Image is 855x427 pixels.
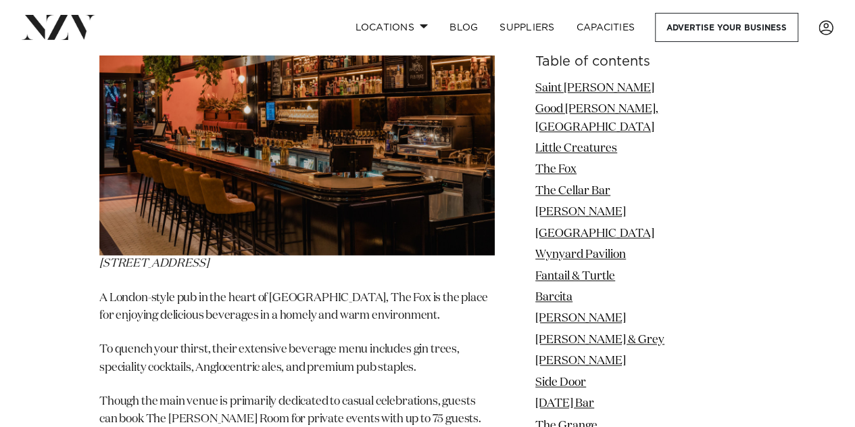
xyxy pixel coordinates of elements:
a: Wynyard Pavilion [535,250,626,261]
a: Little Creatures [535,143,617,154]
a: Barcita [535,292,572,303]
em: [STREET_ADDRESS] [99,258,208,269]
img: nzv-logo.png [22,15,95,39]
a: SUPPLIERS [489,13,565,42]
a: Good [PERSON_NAME], [GEOGRAPHIC_DATA] [535,104,658,133]
a: Capacities [566,13,646,42]
h6: Table of contents [535,55,756,69]
a: The Cellar Bar [535,185,610,197]
a: Locations [344,13,439,42]
a: The Fox [535,164,577,176]
a: Fantail & Turtle [535,271,615,282]
a: [PERSON_NAME] [535,313,626,325]
a: Advertise your business [655,13,798,42]
a: [PERSON_NAME] [535,207,626,219]
p: To quench your thirst, their extensive beverage menu includes gin trees, speciality cocktails, An... [99,341,495,377]
a: [DATE] Bar [535,399,594,410]
a: BLOG [439,13,489,42]
p: A London-style pub in the heart of [GEOGRAPHIC_DATA], The Fox is the place for enjoying delicious... [99,290,495,325]
a: Side Door [535,377,586,388]
a: [PERSON_NAME] [535,356,626,367]
a: [GEOGRAPHIC_DATA] [535,228,654,240]
a: [PERSON_NAME] & Grey [535,334,664,346]
a: Saint [PERSON_NAME] [535,83,654,94]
